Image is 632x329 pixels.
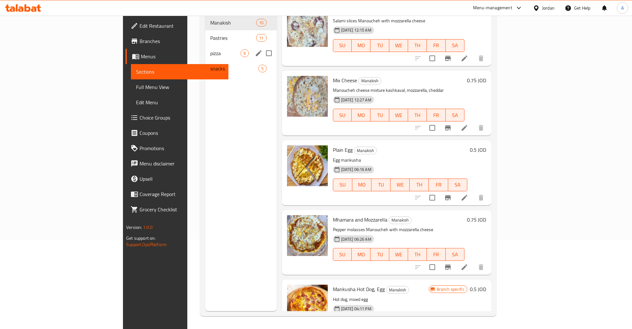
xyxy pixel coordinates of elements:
[373,250,387,259] span: TU
[467,215,486,224] h6: 0.75 JOD
[131,95,228,110] a: Edit Menu
[470,145,486,154] h6: 0.5 JOD
[473,51,489,66] button: delete
[126,234,155,242] span: Get support on:
[391,179,410,191] button: WE
[336,250,349,259] span: SU
[205,46,276,61] div: pizza9edit
[126,202,228,217] a: Grocery Checklist
[370,39,389,52] button: TU
[333,39,352,52] button: SU
[210,65,258,72] span: snacks
[621,4,624,11] span: A
[336,111,349,120] span: SU
[426,191,439,204] span: Select to update
[446,248,464,261] button: SA
[287,76,328,117] img: Mix Cheese
[333,226,464,234] p: Pepper molasses Manoucheh with mozzarella cheese
[426,260,439,274] span: Select to update
[339,97,374,103] span: [DATE] 12:27 AM
[427,109,446,121] button: FR
[287,285,328,325] img: Mankusha Hot Dog, Egg
[389,216,411,224] span: Manakish
[333,145,353,155] span: Plain Egg
[339,27,374,33] span: [DATE] 12:15 AM
[287,215,328,256] img: Mhamara and Mozzarella
[473,4,512,12] div: Menu-management
[470,285,486,294] h6: 0.5 JOD
[374,180,388,189] span: TU
[131,79,228,95] a: Full Menu View
[210,34,256,42] span: Pastries
[448,179,467,191] button: SA
[408,248,427,261] button: TH
[440,120,456,135] button: Branch-specific-item
[473,260,489,275] button: delete
[389,39,408,52] button: WE
[336,41,349,50] span: SU
[256,19,266,26] div: items
[429,41,443,50] span: FR
[473,120,489,135] button: delete
[333,156,467,164] p: Egg mankusha
[370,109,389,121] button: TU
[126,240,167,249] a: Support.OpsPlatform
[461,124,468,132] a: Edit menu item
[241,49,248,57] div: items
[352,179,371,191] button: MO
[333,296,429,303] p: Hot dog, mixed egg
[440,51,456,66] button: Branch-specific-item
[140,22,223,30] span: Edit Restaurant
[392,250,406,259] span: WE
[140,190,223,198] span: Coverage Report
[393,180,407,189] span: WE
[412,180,426,189] span: TH
[446,39,464,52] button: SA
[333,109,352,121] button: SU
[354,147,377,154] span: Manakish
[126,186,228,202] a: Coverage Report
[427,248,446,261] button: FR
[333,284,385,294] span: Mankusha Hot Dog, Egg
[386,286,409,294] span: Manakish
[140,206,223,213] span: Grocery Checklist
[256,20,266,26] span: 10
[333,17,464,25] p: Salami slices Manoucheh with mozzarella cheese
[333,179,352,191] button: SU
[131,64,228,79] a: Sections
[461,194,468,201] a: Edit menu item
[354,250,368,259] span: MO
[358,77,381,85] div: Manakish
[352,109,370,121] button: MO
[429,111,443,120] span: FR
[241,50,248,56] span: 9
[431,180,445,189] span: FR
[352,248,370,261] button: MO
[210,19,256,26] span: Manakish
[359,77,381,84] span: Manakish
[373,41,387,50] span: TU
[473,190,489,205] button: delete
[448,250,462,259] span: SA
[434,286,467,292] span: Branch specific
[140,37,223,45] span: Branches
[411,250,424,259] span: TH
[448,41,462,50] span: SA
[126,141,228,156] a: Promotions
[287,145,328,186] img: Plain Egg
[126,18,228,33] a: Edit Restaurant
[408,109,427,121] button: TH
[408,39,427,52] button: TH
[126,125,228,141] a: Coupons
[136,99,223,106] span: Edit Menu
[354,41,368,50] span: MO
[210,49,241,57] span: pizza
[140,160,223,167] span: Menu disclaimer
[205,30,276,46] div: Pastries11
[370,248,389,261] button: TU
[141,53,223,60] span: Menus
[256,35,266,41] span: 11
